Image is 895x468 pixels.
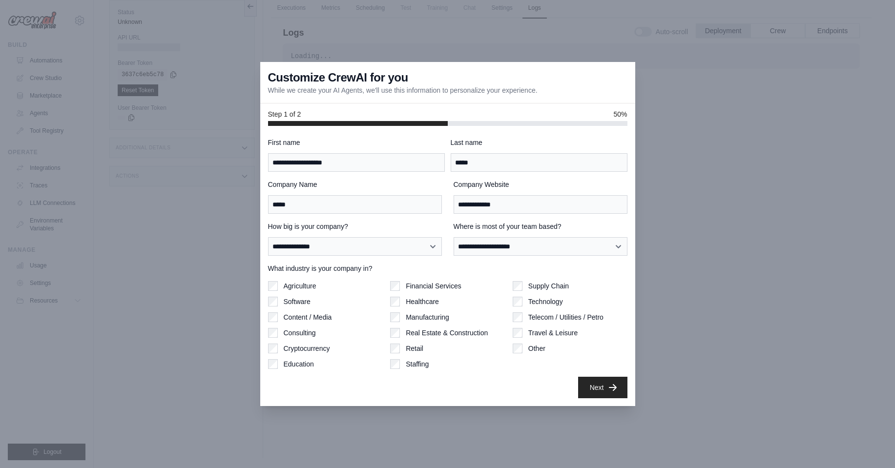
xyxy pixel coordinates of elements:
label: Consulting [284,328,316,338]
label: Manufacturing [406,312,449,322]
label: What industry is your company in? [268,264,627,273]
label: Other [528,344,545,353]
label: Healthcare [406,297,439,306]
label: Software [284,297,311,306]
label: Content / Media [284,312,332,322]
h3: Customize CrewAI for you [268,70,408,85]
iframe: Chat Widget [846,421,895,468]
button: Next [578,377,627,398]
label: Company Website [454,180,627,189]
label: Agriculture [284,281,316,291]
label: Financial Services [406,281,461,291]
label: First name [268,138,445,147]
span: Step 1 of 2 [268,109,301,119]
label: Telecom / Utilities / Petro [528,312,604,322]
label: Travel & Leisure [528,328,578,338]
label: Last name [451,138,627,147]
label: Retail [406,344,423,353]
label: Staffing [406,359,429,369]
p: While we create your AI Agents, we'll use this information to personalize your experience. [268,85,538,95]
label: Company Name [268,180,442,189]
label: Cryptocurrency [284,344,330,353]
label: Technology [528,297,563,306]
label: Where is most of your team based? [454,222,627,231]
label: Supply Chain [528,281,569,291]
label: Education [284,359,314,369]
label: How big is your company? [268,222,442,231]
span: 50% [613,109,627,119]
label: Real Estate & Construction [406,328,488,338]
